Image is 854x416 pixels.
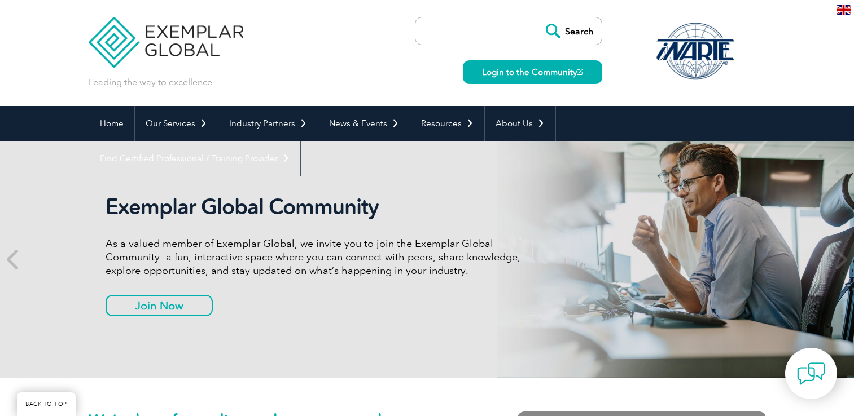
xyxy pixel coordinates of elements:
[485,106,555,141] a: About Us
[89,76,212,88] p: Leading the way to excellence
[797,360,825,388] img: contact-chat.png
[318,106,410,141] a: News & Events
[106,194,529,220] h2: Exemplar Global Community
[540,17,602,45] input: Search
[218,106,318,141] a: Industry Partners
[135,106,218,141] a: Our Services
[106,237,529,277] p: As a valued member of Exemplar Global, we invite you to join the Exemplar Global Community—a fun,...
[17,392,76,416] a: BACK TO TOP
[410,106,484,141] a: Resources
[837,5,851,15] img: en
[89,141,300,176] a: Find Certified Professional / Training Provider
[463,60,602,84] a: Login to the Community
[577,69,583,75] img: open_square.png
[89,106,134,141] a: Home
[106,295,213,316] a: Join Now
